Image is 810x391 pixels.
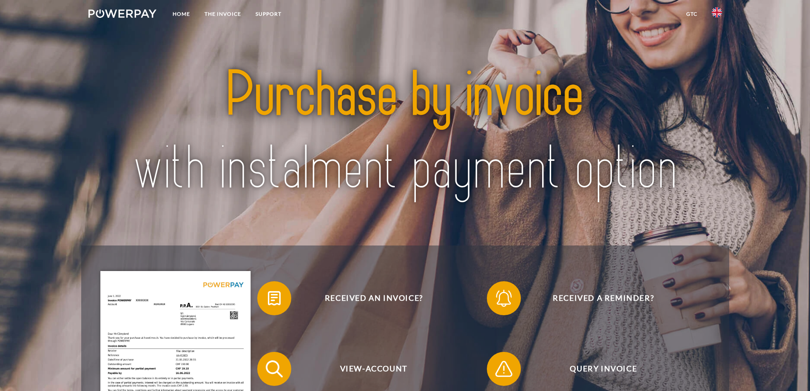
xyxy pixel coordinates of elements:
[679,6,705,22] a: GTC
[257,352,478,386] button: View-Account
[487,281,708,315] button: Received a reminder?
[264,358,285,380] img: qb_search.svg
[264,288,285,309] img: qb_bill.svg
[487,352,708,386] button: Query Invoice
[165,6,197,22] a: Home
[257,281,478,315] button: Received an invoice?
[270,281,478,315] span: Received an invoice?
[248,6,289,22] a: Support
[493,288,514,309] img: qb_bell.svg
[197,6,248,22] a: THE INVOICE
[88,9,157,18] img: logo-powerpay-white.svg
[270,352,478,386] span: View-Account
[493,358,514,380] img: qb_warning.svg
[119,39,691,225] img: title-powerpay_en.svg
[499,281,708,315] span: Received a reminder?
[712,7,722,17] img: en
[499,352,708,386] span: Query Invoice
